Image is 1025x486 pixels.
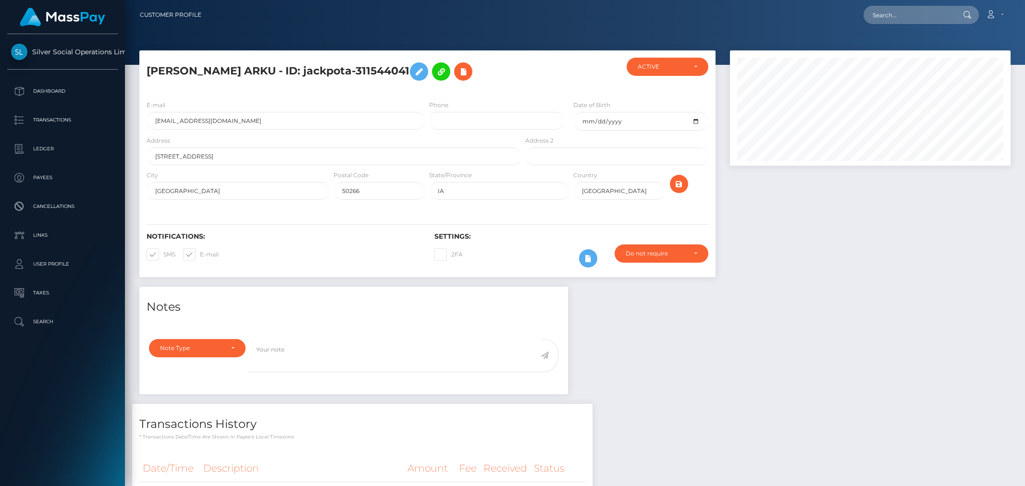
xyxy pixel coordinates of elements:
[11,170,114,185] p: Payees
[11,286,114,300] p: Taxes
[11,228,114,243] p: Links
[140,5,201,25] a: Customer Profile
[7,79,118,103] a: Dashboard
[627,58,708,76] button: ACTIVE
[7,252,118,276] a: User Profile
[7,137,118,161] a: Ledger
[7,223,118,247] a: Links
[139,455,200,482] th: Date/Time
[20,8,105,26] img: MassPay Logo
[404,455,456,482] th: Amount
[147,299,561,316] h4: Notes
[183,248,219,261] label: E-mail
[200,455,404,482] th: Description
[147,171,158,180] label: City
[615,244,708,263] button: Do not require
[11,44,27,60] img: Silver Social Operations Limited
[429,171,472,180] label: State/Province
[531,455,585,482] th: Status
[7,194,118,219] a: Cancellations
[147,58,516,85] h5: [PERSON_NAME] ARKU - ID: jackpota-311544041
[147,232,420,241] h6: Notifications:
[7,310,118,334] a: Search
[573,171,597,180] label: Country
[149,339,246,357] button: Note Type
[7,166,118,190] a: Payees
[11,142,114,156] p: Ledger
[626,250,686,257] div: Do not require
[160,344,223,352] div: Note Type
[147,136,170,145] label: Address
[11,257,114,271] p: User Profile
[147,101,165,109] label: E-mail
[573,101,610,109] label: Date of Birth
[434,232,708,241] h6: Settings:
[333,171,369,180] label: Postal Code
[11,84,114,98] p: Dashboard
[147,248,175,261] label: SMS
[525,136,554,145] label: Address 2
[11,113,114,127] p: Transactions
[7,281,118,305] a: Taxes
[456,455,480,482] th: Fee
[7,48,118,56] span: Silver Social Operations Limited
[638,63,686,71] div: ACTIVE
[7,108,118,132] a: Transactions
[434,248,463,261] label: 2FA
[864,6,954,24] input: Search...
[11,199,114,214] p: Cancellations
[429,101,448,109] label: Phone
[139,433,585,440] p: * Transactions date/time are shown in payee's local timezone
[11,315,114,329] p: Search
[480,455,531,482] th: Received
[139,416,585,433] h4: Transactions History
